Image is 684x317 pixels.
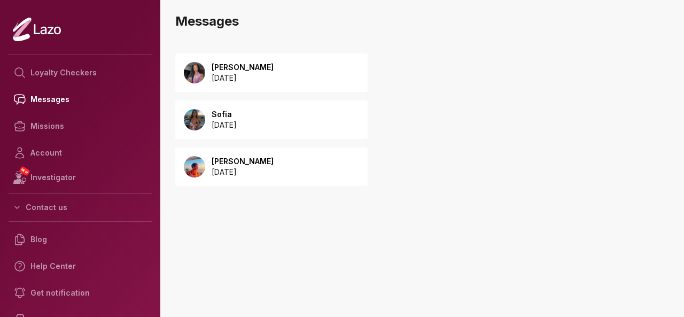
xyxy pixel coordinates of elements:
img: 4b0546d6-1fdc-485f-8419-658a292abdc7 [184,62,205,83]
a: Account [9,140,152,166]
img: 9ba0a6e0-1f09-410a-9cee-ff7e8a12c161 [184,156,205,177]
p: Sofia [212,109,237,120]
a: Missions [9,113,152,140]
p: [DATE] [212,120,237,130]
p: [PERSON_NAME] [212,62,274,73]
span: NEW [19,166,30,176]
img: e95392da-a99e-4a4c-be01-edee2d3bc412 [184,109,205,130]
a: Get notification [9,280,152,306]
a: NEWInvestigator [9,166,152,189]
p: [DATE] [212,73,274,83]
a: Help Center [9,253,152,280]
a: Loyalty Checkers [9,59,152,86]
p: [PERSON_NAME] [212,156,274,167]
p: [DATE] [212,167,274,177]
a: Blog [9,226,152,253]
button: Contact us [9,198,152,217]
a: Messages [9,86,152,113]
h3: Messages [175,13,675,30]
